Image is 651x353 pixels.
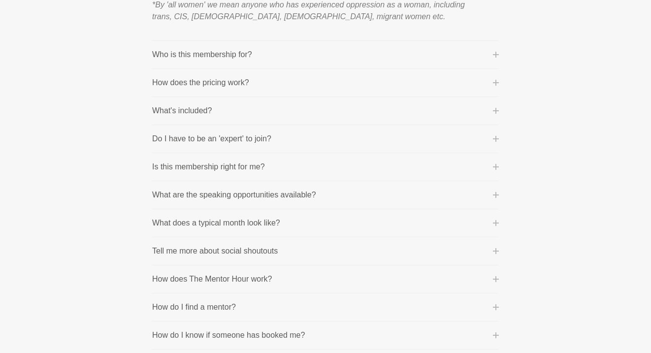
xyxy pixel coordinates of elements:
em: *By 'all women' we mean anyone who has experienced oppression as a woman, including trans, CIS, [... [152,0,465,21]
button: How do I find a mentor? [152,301,499,313]
p: Is this membership right for me? [152,161,265,173]
p: How does The Mentor Hour work? [152,273,272,285]
button: What's included? [152,105,499,117]
p: How do I know if someone has booked me? [152,329,305,341]
p: What's included? [152,105,212,117]
button: How does the pricing work? [152,77,499,89]
button: How do I know if someone has booked me? [152,329,499,341]
button: Tell me more about social shoutouts [152,245,499,257]
p: Tell me more about social shoutouts [152,245,278,257]
button: What are the speaking opportunities available? [152,189,499,201]
button: How does The Mentor Hour work? [152,273,499,285]
p: How does the pricing work? [152,77,249,89]
button: What does a typical month look like? [152,217,499,229]
button: Who is this membership for? [152,49,499,61]
p: Do I have to be an 'expert' to join? [152,133,271,145]
p: What does a typical month look like? [152,217,280,229]
p: Who is this membership for? [152,49,252,61]
p: What are the speaking opportunities available? [152,189,316,201]
button: Is this membership right for me? [152,161,499,173]
p: How do I find a mentor? [152,301,236,313]
button: Do I have to be an 'expert' to join? [152,133,499,145]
